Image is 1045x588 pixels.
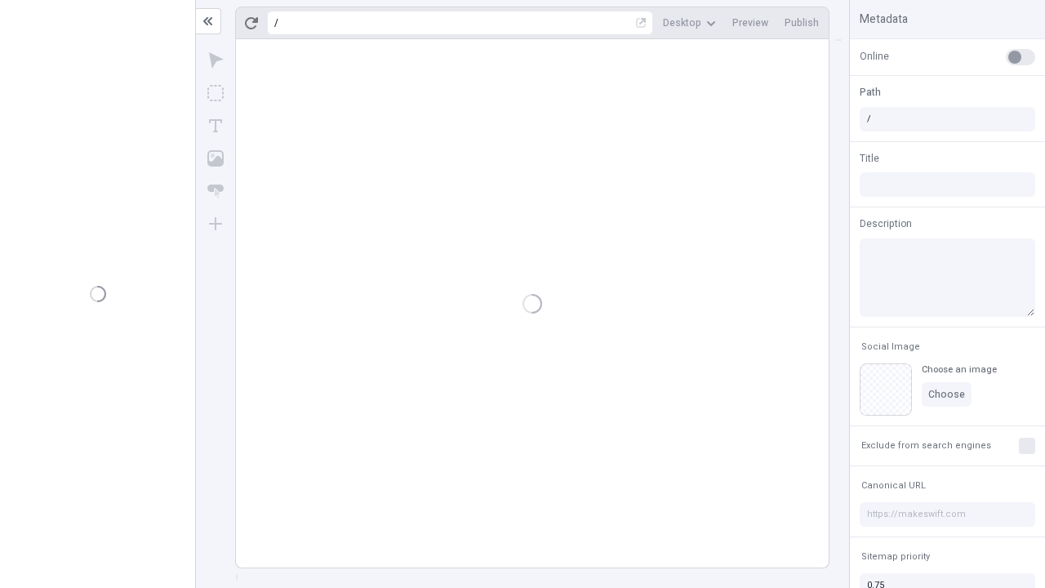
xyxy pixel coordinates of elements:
button: Box [201,78,230,108]
span: Path [860,85,881,100]
input: https://makeswift.com [860,502,1035,527]
span: Online [860,49,889,64]
button: Publish [778,11,825,35]
span: Sitemap priority [861,550,930,563]
span: Preview [732,16,768,29]
button: Button [201,176,230,206]
div: Choose an image [922,363,997,376]
span: Title [860,151,879,166]
button: Preview [726,11,775,35]
div: / [274,16,278,29]
button: Exclude from search engines [858,436,994,456]
button: Choose [922,382,972,407]
span: Choose [928,388,965,401]
span: Canonical URL [861,479,926,492]
button: Desktop [656,11,723,35]
button: Image [201,144,230,173]
span: Desktop [663,16,701,29]
button: Canonical URL [858,476,929,496]
button: Social Image [858,337,923,357]
span: Description [860,216,912,231]
span: Publish [785,16,819,29]
button: Text [201,111,230,140]
span: Exclude from search engines [861,439,991,452]
button: Sitemap priority [858,547,933,567]
span: Social Image [861,341,920,353]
